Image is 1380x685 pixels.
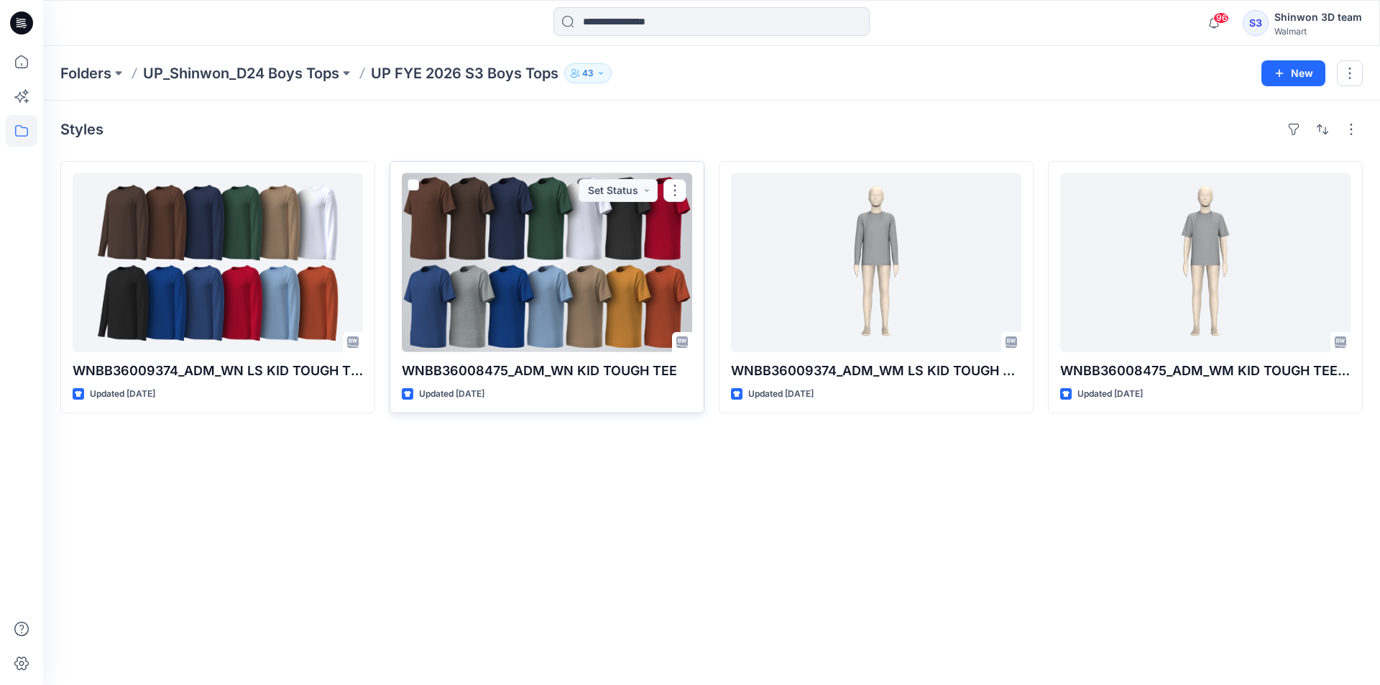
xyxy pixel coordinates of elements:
p: Updated [DATE] [419,387,484,402]
p: WNBB36009374_ADM_WM LS KID TOUGH TEE (ASTM FIT) [731,361,1021,381]
a: WNBB36009374_ADM_WM LS KID TOUGH TEE (ASTM FIT) [731,173,1021,352]
span: 96 [1213,12,1229,24]
p: Updated [DATE] [90,387,155,402]
p: WNBB36008475_ADM_WM KID TOUGH TEE (ASTM FIT) [1060,361,1351,381]
p: WNBB36009374_ADM_WN LS KID TOUGH TEE [73,361,363,381]
a: UP_Shinwon_D24 Boys Tops [143,63,339,83]
div: Shinwon 3D team [1274,9,1362,26]
p: Updated [DATE] [1077,387,1143,402]
a: WNBB36008475_ADM_WN KID TOUGH TEE [402,173,692,352]
a: WNBB36009374_ADM_WN LS KID TOUGH TEE [73,173,363,352]
div: Walmart [1274,26,1362,37]
a: Folders [60,63,111,83]
div: S3 [1243,10,1269,36]
p: UP FYE 2026 S3 Boys Tops [371,63,558,83]
p: WNBB36008475_ADM_WN KID TOUGH TEE [402,361,692,381]
p: 43 [582,65,594,81]
button: New [1261,60,1325,86]
button: 43 [564,63,612,83]
h4: Styles [60,121,103,138]
p: Updated [DATE] [748,387,814,402]
a: WNBB36008475_ADM_WM KID TOUGH TEE (ASTM FIT) [1060,173,1351,352]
